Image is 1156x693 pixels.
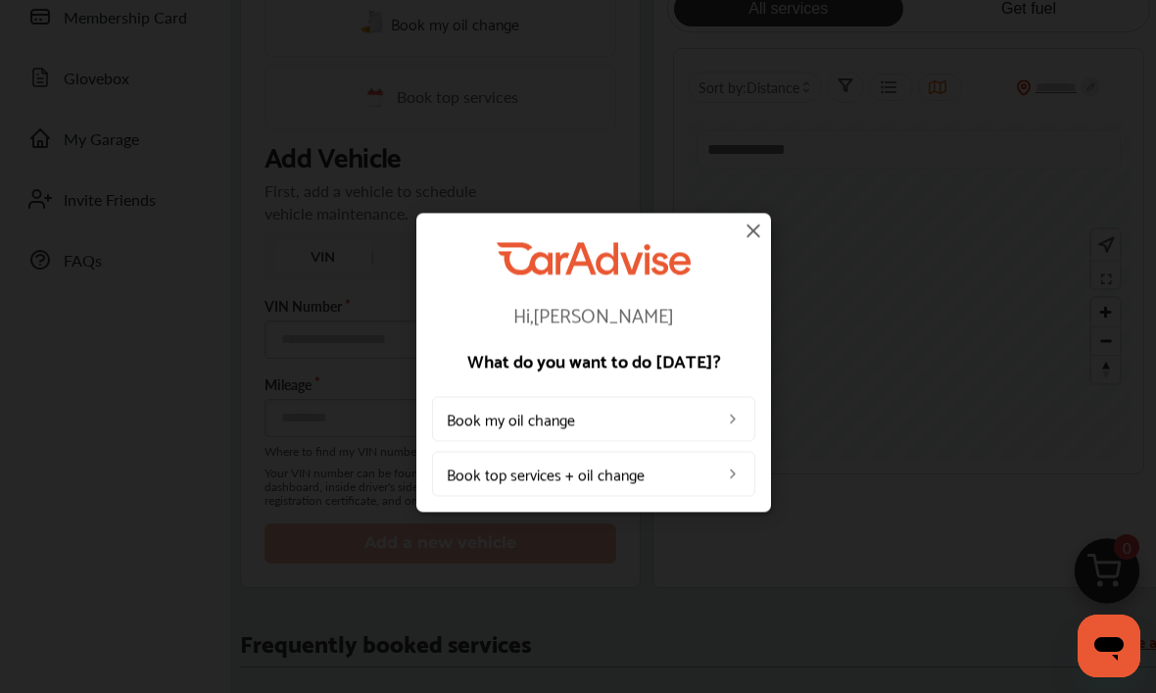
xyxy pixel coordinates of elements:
[725,466,741,481] img: left_arrow_icon.0f472efe.svg
[432,451,755,496] a: Book top services + oil change
[1078,615,1140,677] iframe: Button to launch messaging window
[432,396,755,441] a: Book my oil change
[432,304,755,323] p: Hi, [PERSON_NAME]
[497,242,691,274] img: CarAdvise Logo
[432,351,755,369] p: What do you want to do [DATE]?
[725,411,741,426] img: left_arrow_icon.0f472efe.svg
[742,219,765,242] img: close-icon.a004319c.svg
